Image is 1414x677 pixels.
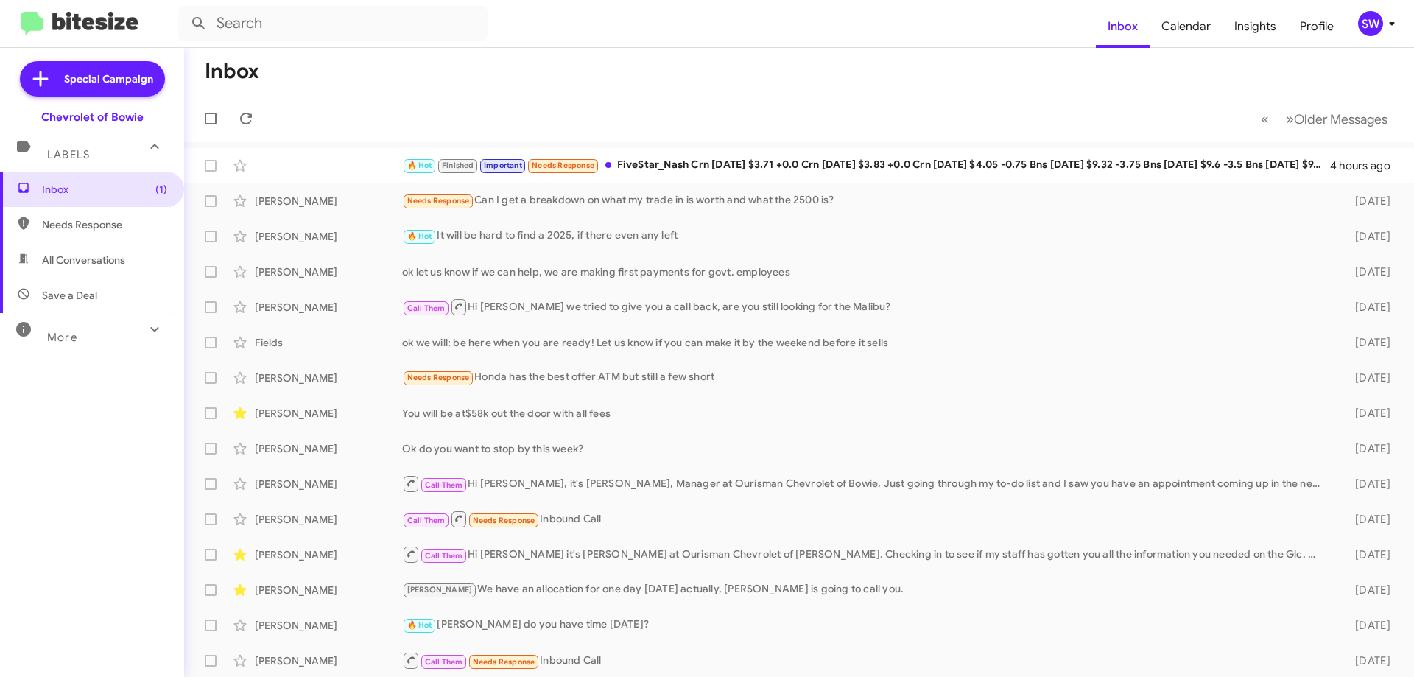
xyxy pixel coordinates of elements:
span: Call Them [407,304,446,313]
span: Needs Response [473,516,535,525]
div: [DATE] [1332,371,1402,385]
div: We have an allocation for one day [DATE] actually, [PERSON_NAME] is going to call you. [402,581,1332,598]
div: [PERSON_NAME] [255,300,402,315]
div: Fields [255,335,402,350]
input: Search [178,6,488,41]
a: Profile [1288,5,1346,48]
div: Honda has the best offer ATM but still a few short [402,369,1332,386]
div: [DATE] [1332,653,1402,668]
div: You will be at$58k out the door with all fees [402,406,1332,421]
span: Needs Response [532,161,594,170]
span: Needs Response [42,217,167,232]
button: Next [1277,104,1396,134]
span: Save a Deal [42,288,97,303]
div: [DATE] [1332,583,1402,597]
span: Needs Response [407,373,470,382]
div: [PERSON_NAME] [255,194,402,208]
div: Ok do you want to stop by this week? [402,441,1332,456]
div: FiveStar_Nash Crn [DATE] $3.71 +0.0 Crn [DATE] $3.83 +0.0 Crn [DATE] $4.05 -0.75 Bns [DATE] $9.32... [402,157,1330,174]
div: [PERSON_NAME] [255,512,402,527]
div: [PERSON_NAME] [255,229,402,244]
span: Older Messages [1294,111,1387,127]
h1: Inbox [205,60,259,83]
div: [DATE] [1332,229,1402,244]
div: 4 hours ago [1330,158,1402,173]
span: [PERSON_NAME] [407,585,473,594]
div: [DATE] [1332,406,1402,421]
span: Needs Response [407,196,470,206]
div: [PERSON_NAME] [255,618,402,633]
button: Previous [1252,104,1278,134]
div: [DATE] [1332,335,1402,350]
span: Call Them [425,551,463,561]
span: Finished [442,161,474,170]
span: Labels [47,148,90,161]
span: » [1286,110,1294,128]
span: Important [484,161,522,170]
div: [PERSON_NAME] [255,477,402,491]
div: [PERSON_NAME] [255,264,402,279]
div: [PERSON_NAME] [255,547,402,562]
div: Hi [PERSON_NAME] it's [PERSON_NAME] at Ourisman Chevrolet of [PERSON_NAME]. Checking in to see if... [402,545,1332,564]
div: [PERSON_NAME] [255,371,402,385]
span: 🔥 Hot [407,161,432,170]
a: Special Campaign [20,61,165,97]
div: Can I get a breakdown on what my trade in is worth and what the 2500 is? [402,192,1332,209]
div: [DATE] [1332,477,1402,491]
span: More [47,331,77,344]
div: [DATE] [1332,618,1402,633]
button: SW [1346,11,1398,36]
span: Call Them [407,516,446,525]
div: [DATE] [1332,194,1402,208]
div: [DATE] [1332,547,1402,562]
span: Needs Response [473,657,535,667]
span: Call Them [425,480,463,490]
span: 🔥 Hot [407,620,432,630]
div: [PERSON_NAME] [255,653,402,668]
span: 🔥 Hot [407,231,432,241]
div: [DATE] [1332,512,1402,527]
div: Hi [PERSON_NAME], it's [PERSON_NAME], Manager at Ourisman Chevrolet of Bowie. Just going through ... [402,474,1332,493]
div: It will be hard to find a 2025, if there even any left [402,228,1332,245]
div: Inbound Call [402,651,1332,670]
a: Calendar [1150,5,1223,48]
div: Inbound Call [402,510,1332,528]
div: [DATE] [1332,441,1402,456]
div: SW [1358,11,1383,36]
nav: Page navigation example [1253,104,1396,134]
span: (1) [155,182,167,197]
span: Special Campaign [64,71,153,86]
div: ok let us know if we can help, we are making first payments for govt. employees [402,264,1332,279]
div: Hi [PERSON_NAME] we tried to give you a call back, are you still looking for the Malibu? [402,298,1332,316]
div: [PERSON_NAME] [255,441,402,456]
span: Inbox [42,182,167,197]
a: Insights [1223,5,1288,48]
div: Chevrolet of Bowie [41,110,144,124]
a: Inbox [1096,5,1150,48]
div: [PERSON_NAME] [255,583,402,597]
span: « [1261,110,1269,128]
div: [DATE] [1332,264,1402,279]
div: ok we will; be here when you are ready! Let us know if you can make it by the weekend before it s... [402,335,1332,350]
span: Call Them [425,657,463,667]
div: [PERSON_NAME] do you have time [DATE]? [402,617,1332,634]
span: All Conversations [42,253,125,267]
div: [DATE] [1332,300,1402,315]
div: [PERSON_NAME] [255,406,402,421]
